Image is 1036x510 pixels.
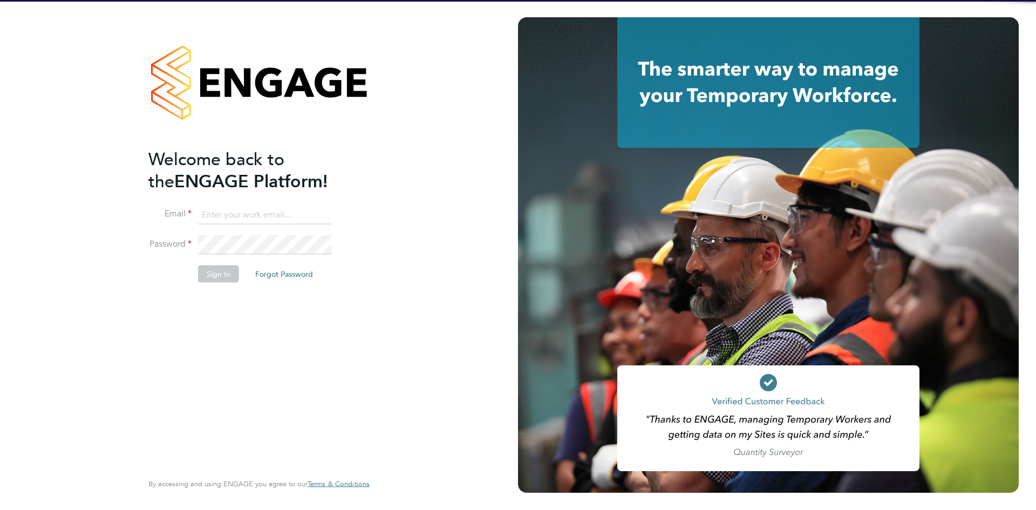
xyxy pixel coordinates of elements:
span: By accessing and using ENGAGE you agree to our [148,479,370,488]
label: Password [148,239,192,250]
span: Welcome back to the [148,148,284,192]
span: Terms & Conditions [308,479,370,488]
h2: ENGAGE Platform! [148,148,359,192]
button: Forgot Password [247,266,322,283]
input: Enter your work email... [198,205,331,225]
a: Terms & Conditions [308,480,370,488]
button: Sign In [198,266,239,283]
label: Email [148,208,192,220]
